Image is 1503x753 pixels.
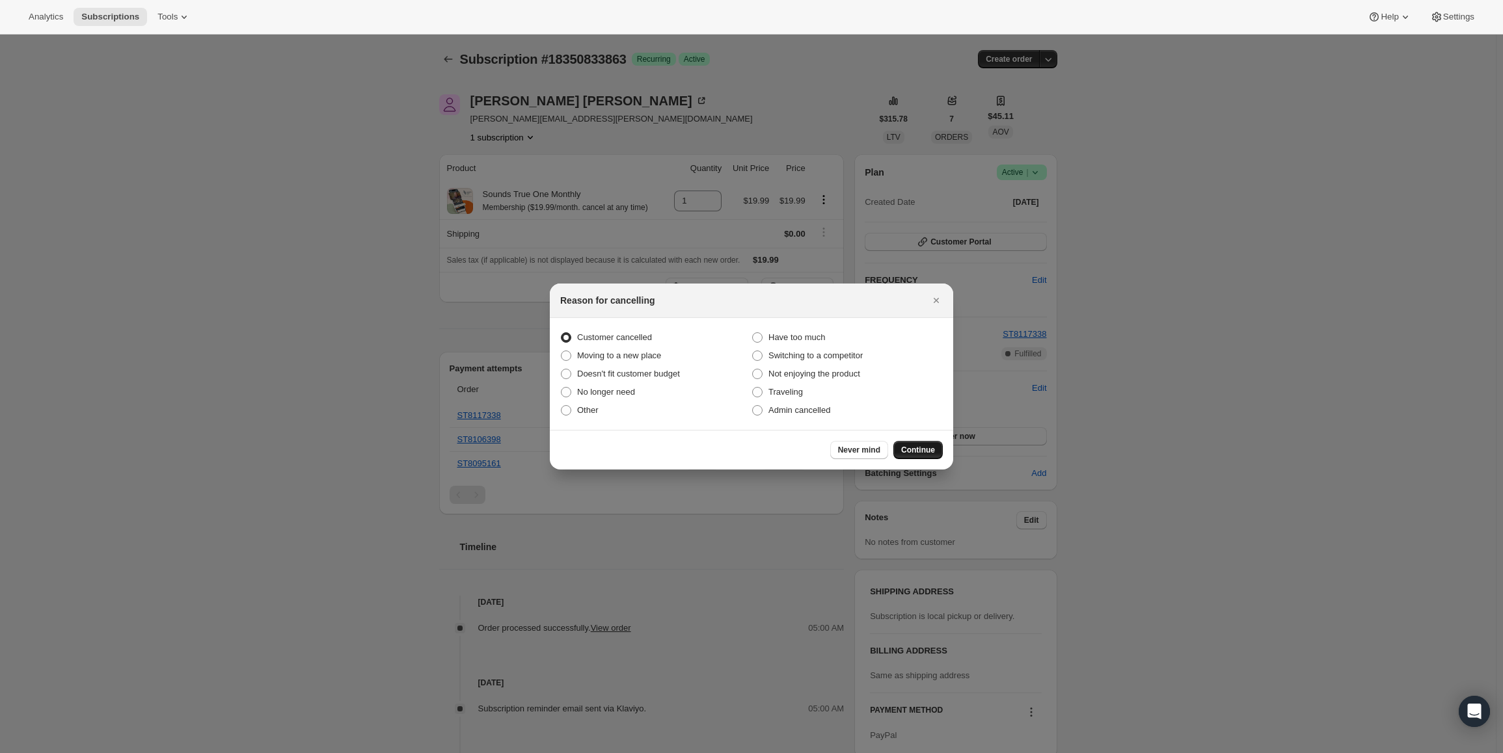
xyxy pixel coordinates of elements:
button: Continue [893,441,943,459]
button: Help [1360,8,1419,26]
span: Doesn't fit customer budget [577,369,680,378]
span: Moving to a new place [577,350,661,360]
span: Not enjoying the product [768,369,860,378]
button: Close [927,291,945,310]
span: Help [1381,12,1398,22]
span: Settings [1443,12,1474,22]
button: Analytics [21,8,71,26]
span: Switching to a competitor [768,350,863,360]
span: Have too much [768,332,825,342]
span: Never mind [838,445,880,455]
span: Tools [157,12,178,22]
button: Subscriptions [74,8,147,26]
h2: Reason for cancelling [560,294,655,307]
button: Tools [150,8,198,26]
span: Subscriptions [81,12,139,22]
span: Continue [901,445,935,455]
span: Admin cancelled [768,405,830,415]
span: Other [577,405,599,415]
button: Settings [1422,8,1482,26]
span: Analytics [29,12,63,22]
span: Traveling [768,387,803,397]
div: Open Intercom Messenger [1459,696,1490,727]
span: No longer need [577,387,635,397]
button: Never mind [830,441,888,459]
span: Customer cancelled [577,332,652,342]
